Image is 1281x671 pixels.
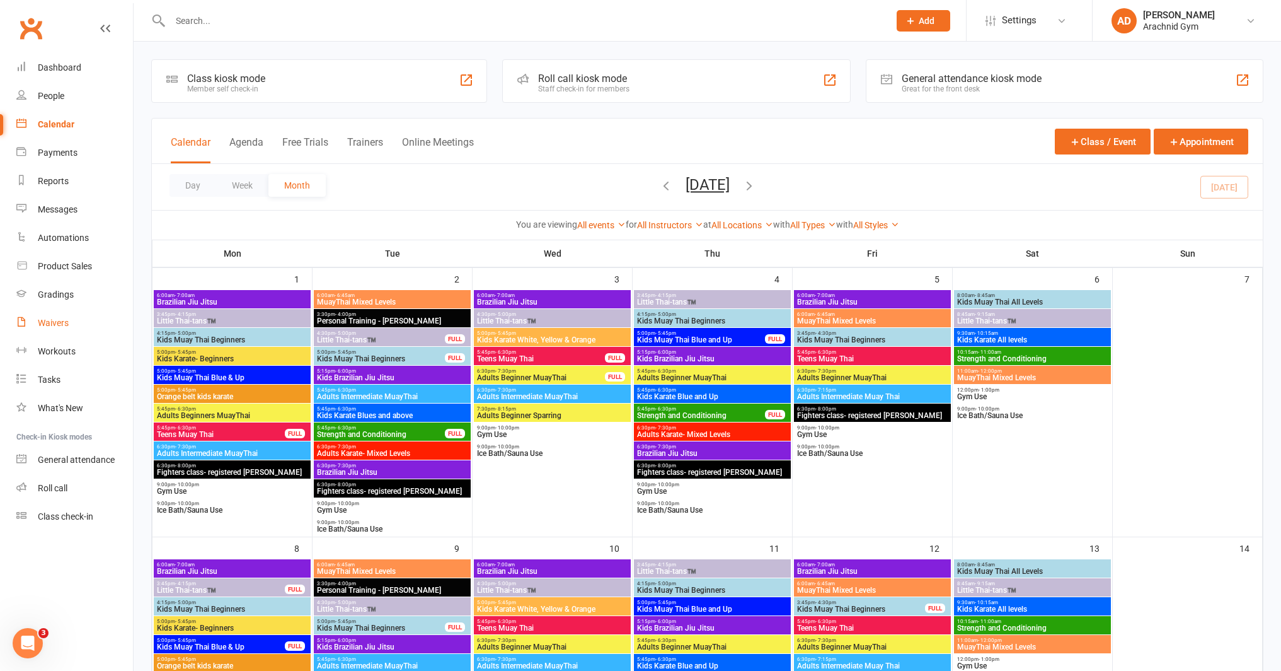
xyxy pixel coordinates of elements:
span: - 10:00pm [495,425,519,431]
span: Brazilian Jiu Jitsu [636,450,788,457]
a: Class kiosk mode [16,503,133,531]
a: Dashboard [16,54,133,82]
span: Adults Beginner MuayThai [796,374,948,382]
span: 5:45pm [636,387,788,393]
span: Fighters class- registered [PERSON_NAME] [636,469,788,476]
button: Calendar [171,136,210,163]
span: 6:30pm [636,425,788,431]
span: Fighters class- registered [PERSON_NAME] [316,487,468,495]
div: Waivers [38,318,69,328]
span: - 6:45am [815,312,835,317]
span: 5:45pm [316,387,468,393]
span: - 5:45pm [655,330,676,336]
th: Sun [1113,240,1263,267]
span: MuayThai Mixed Levels [316,568,468,575]
span: 5:45pm [316,406,468,412]
span: 6:00am [476,562,628,568]
span: 5:45pm [636,368,788,374]
div: Arachnid Gym [1143,21,1215,32]
span: 6:30pm [476,387,628,393]
span: 5:00pm [316,349,445,355]
button: Day [169,174,216,197]
span: Adults Karate- Mixed Levels [316,450,468,457]
strong: with [773,219,790,230]
span: - 6:30pm [335,387,356,393]
span: - 8:15pm [495,406,516,412]
button: Trainers [347,136,383,163]
div: 10 [609,537,632,558]
span: Adults Beginner MuayThai [476,374,606,382]
span: - 6:30pm [495,349,516,355]
strong: You are viewing [516,219,577,230]
strong: at [703,219,711,230]
span: - 7:30pm [655,425,676,431]
span: Kids Muay Thai Beginners [796,336,948,344]
span: 9:00pm [956,406,1108,412]
div: [PERSON_NAME] [1143,9,1215,21]
span: Strength and Conditioning [636,412,766,419]
span: Strength and Conditioning [956,355,1108,363]
span: - 6:30pm [815,349,836,355]
a: Waivers [16,309,133,337]
a: Messages [16,195,133,224]
span: - 7:30pm [655,444,676,450]
span: Gym Use [316,506,468,514]
span: 8:45am [956,312,1108,317]
div: 14 [1239,537,1262,558]
span: Kids Karate White, Yellow & Orange [476,336,628,344]
th: Tue [313,240,473,267]
span: - 11:00am [978,349,1001,355]
span: Fighters class- registered [PERSON_NAME] [796,412,948,419]
span: Ice Bath/Sauna Use [956,412,1108,419]
a: What's New [16,394,133,423]
button: [DATE] [686,176,730,194]
span: 9:00pm [156,482,308,487]
div: Class kiosk mode [187,73,265,85]
a: Product Sales [16,252,133,281]
span: 5:45pm [476,349,606,355]
span: MuayThai Mixed Levels [796,317,948,325]
span: Fighters class- registered [PERSON_NAME] [156,469,308,476]
span: Gym Use [636,487,788,495]
span: 3:30pm [316,312,468,317]
span: Adults Beginners MuayThai [156,412,308,419]
div: FULL [445,353,465,363]
span: - 10:00pm [175,482,199,487]
a: General attendance kiosk mode [16,446,133,474]
span: - 10:00pm [975,406,999,412]
span: Add [919,16,934,26]
span: - 4:00pm [335,312,356,317]
span: 5:45pm [156,425,285,431]
span: Kids Muay Thai All Levels [956,298,1108,306]
span: - 5:45pm [335,349,356,355]
span: 9:00pm [476,444,628,450]
span: Adults Karate- Mixed Levels [636,431,788,438]
span: - 10:00pm [815,444,839,450]
span: - 5:00pm [495,312,516,317]
span: 9:00pm [636,482,788,487]
div: Reports [38,176,69,186]
div: Messages [38,204,78,214]
span: 4:15pm [636,312,788,317]
button: Week [216,174,268,197]
button: Add [897,10,950,32]
span: - 7:15pm [815,387,836,393]
div: Calendar [38,119,74,129]
span: - 7:00am [815,562,835,568]
span: Ice Bath/Sauna Use [156,506,308,514]
span: 5:00pm [476,330,628,336]
span: 9:00pm [476,425,628,431]
th: Fri [793,240,953,267]
span: 9:00pm [796,444,948,450]
span: - 10:00pm [335,520,359,525]
span: - 7:30pm [495,387,516,393]
span: Kids Brazilian Jiu Jitsu [636,355,788,363]
span: Gym Use [476,431,628,438]
button: Agenda [229,136,263,163]
span: Gym Use [796,431,948,438]
a: Workouts [16,337,133,366]
span: - 5:00pm [175,330,196,336]
a: Roll call [16,474,133,503]
span: 11:00am [956,368,1108,374]
a: Payments [16,139,133,167]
